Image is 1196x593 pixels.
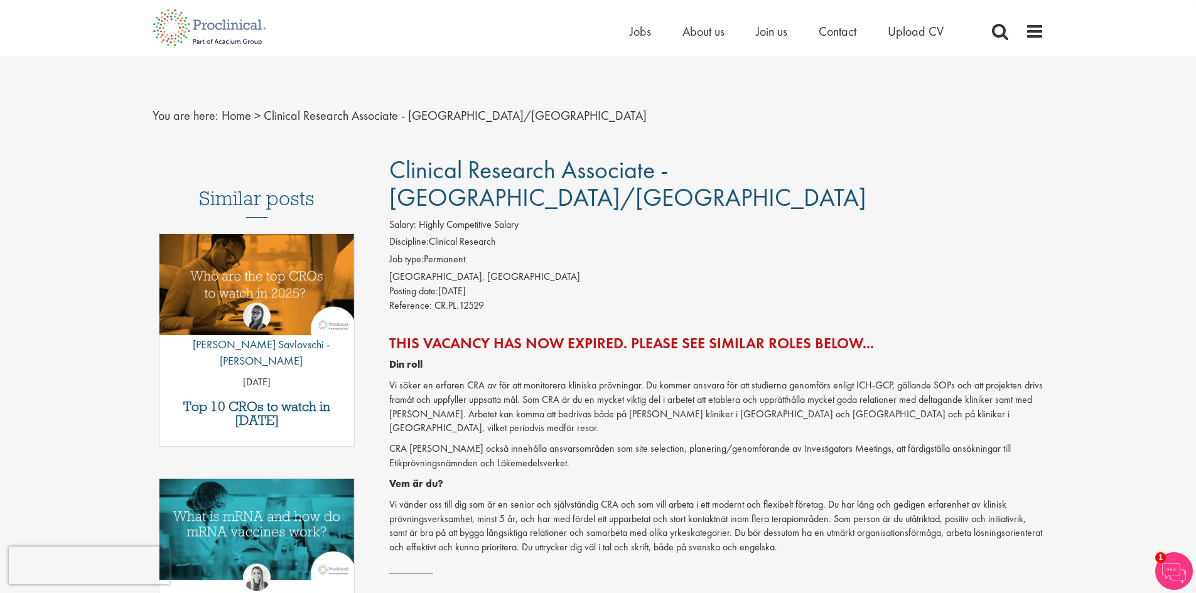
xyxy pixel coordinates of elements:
[389,477,443,490] strong: Vem är du?
[389,154,866,213] span: Clinical Research Associate - [GEOGRAPHIC_DATA]/[GEOGRAPHIC_DATA]
[159,336,355,368] p: [PERSON_NAME] Savlovschi - [PERSON_NAME]
[159,375,355,390] p: [DATE]
[243,564,271,591] img: Hannah Burke
[166,400,348,427] a: Top 10 CROs to watch in [DATE]
[389,252,424,267] label: Job type:
[389,498,1044,555] p: Vi vänder oss till dig som är en senior och självständig CRA och som vill arbeta i ett modernt oc...
[389,252,1044,270] li: Permanent
[389,218,416,232] label: Salary:
[389,284,438,297] span: Posting date:
[264,107,647,124] span: Clinical Research Associate - [GEOGRAPHIC_DATA]/[GEOGRAPHIC_DATA]
[159,479,355,580] img: What is mRNA and how do mRNA vaccines work
[1155,552,1193,590] img: Chatbot
[389,335,1044,351] h2: This vacancy has now expired. Please see similar roles below...
[1155,552,1166,563] span: 1
[630,23,651,40] a: Jobs
[159,302,355,375] a: Theodora Savlovschi - Wicks [PERSON_NAME] Savlovschi - [PERSON_NAME]
[159,479,355,590] a: Link to a post
[153,107,218,124] span: You are here:
[389,442,1044,471] p: CRA [PERSON_NAME] också innehålla ansvarsområden som site selection, planering/genomförande av In...
[199,188,315,218] h3: Similar posts
[682,23,725,40] a: About us
[389,284,1044,299] div: [DATE]
[389,299,432,313] label: Reference:
[419,218,519,231] span: Highly Competitive Salary
[434,299,484,312] span: CR.PL.12529
[819,23,856,40] a: Contact
[888,23,944,40] a: Upload CV
[9,547,170,584] iframe: reCAPTCHA
[389,378,1044,435] p: Vi söker en erfaren CRA av för att monitorera kliniska prövningar. Du kommer ansvara för att stud...
[389,270,1044,284] div: [GEOGRAPHIC_DATA], [GEOGRAPHIC_DATA]
[389,235,1044,252] li: Clinical Research
[159,234,355,345] a: Link to a post
[159,234,355,335] img: Top 10 CROs 2025 | Proclinical
[254,107,261,124] span: >
[389,235,429,249] label: Discipline:
[389,358,1044,555] div: Job description
[243,302,271,330] img: Theodora Savlovschi - Wicks
[222,107,251,124] a: breadcrumb link
[756,23,787,40] a: Join us
[389,358,423,371] strong: Din roll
